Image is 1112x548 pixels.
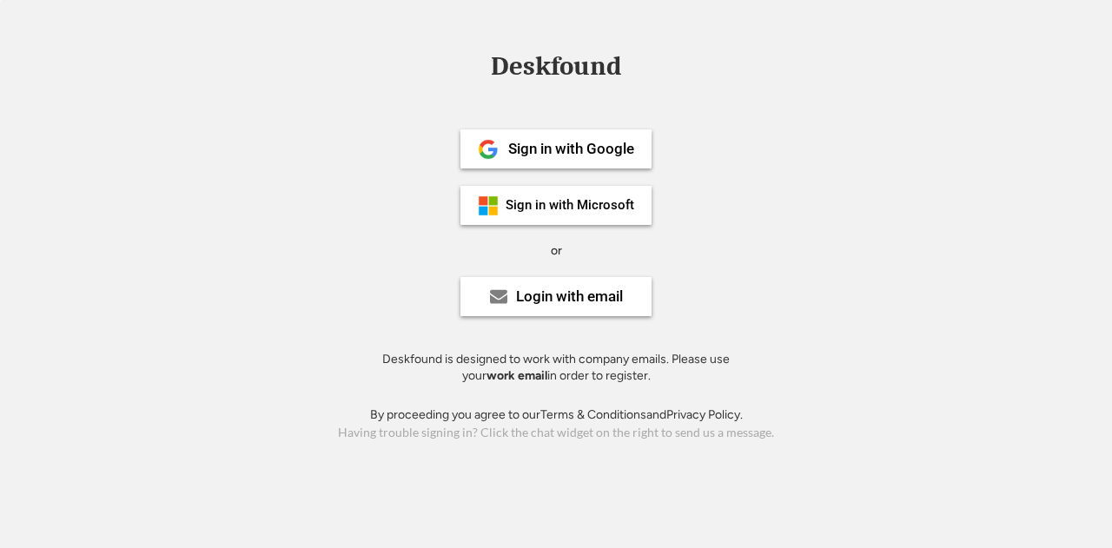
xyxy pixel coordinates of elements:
[478,139,499,160] img: 1024px-Google__G__Logo.svg.png
[508,142,634,156] div: Sign in with Google
[540,407,646,422] a: Terms & Conditions
[370,406,743,424] div: By proceeding you agree to our and
[506,199,634,212] div: Sign in with Microsoft
[482,53,630,80] div: Deskfound
[361,351,751,385] div: Deskfound is designed to work with company emails. Please use your in order to register.
[516,289,623,304] div: Login with email
[551,242,562,260] div: or
[666,407,743,422] a: Privacy Policy.
[486,368,547,383] strong: work email
[478,195,499,216] img: ms-symbollockup_mssymbol_19.png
